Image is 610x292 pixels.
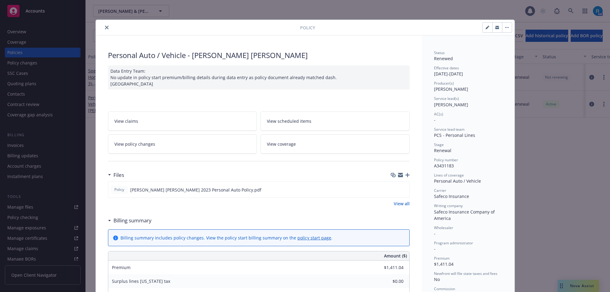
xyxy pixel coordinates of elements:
span: Writing company [434,203,463,208]
span: Safeco Insurance Company of America [434,209,496,221]
input: 0.00 [368,263,407,272]
span: Lines of coverage [434,173,464,178]
div: Personal Auto / Vehicle [434,178,502,184]
span: View policy changes [114,141,155,147]
span: Service lead team [434,127,465,132]
span: - [434,246,436,252]
a: View claims [108,111,257,131]
span: Effective dates [434,65,459,71]
span: PCS - Personal Lines [434,132,475,138]
button: download file [392,187,396,193]
span: Producer(s) [434,81,454,86]
span: Status [434,50,445,55]
span: Policy [113,187,125,192]
span: - [434,231,436,236]
span: Service lead(s) [434,96,459,101]
span: View claims [114,118,138,124]
input: 0.00 [368,277,407,286]
a: View scheduled items [260,111,410,131]
span: Renewed [434,56,453,61]
a: View all [394,200,410,207]
span: Stage [434,142,444,147]
span: Renewal [434,148,451,153]
span: Commission [434,286,455,291]
div: Data Entry Team: No update in policy start premium/billing details during data entry as policy do... [108,65,410,89]
a: View policy changes [108,134,257,154]
button: preview file [401,187,407,193]
span: Policy [300,24,315,31]
button: close [103,24,110,31]
span: $1,411.04 [434,261,454,267]
div: Billing summary [108,217,152,224]
div: Billing summary includes policy changes. View the policy start billing summary on the . [120,235,332,241]
span: Wholesaler [434,225,453,230]
span: Amount ($) [384,253,407,259]
span: A3431183 [434,163,454,169]
span: Program administrator [434,240,473,246]
span: [PERSON_NAME] [434,86,468,92]
span: [PERSON_NAME] [434,102,468,108]
span: Premium [112,265,131,270]
a: policy start page [297,235,331,241]
h3: Files [113,171,124,179]
h3: Billing summary [113,217,152,224]
span: Premium [434,256,450,261]
span: AC(s) [434,111,443,117]
span: No [434,276,440,282]
a: View coverage [260,134,410,154]
span: View coverage [267,141,296,147]
div: Personal Auto / Vehicle - [PERSON_NAME] [PERSON_NAME] [108,50,410,60]
span: View scheduled items [267,118,311,124]
div: [DATE] - [DATE] [434,65,502,77]
span: [PERSON_NAME] [PERSON_NAME] 2023 Personal Auto Policy.pdf [130,187,261,193]
span: Carrier [434,188,446,193]
span: Surplus lines [US_STATE] tax [112,278,170,284]
div: Files [108,171,124,179]
span: - [434,117,436,123]
span: Newfront will file state taxes and fees [434,271,497,276]
span: Safeco Insurance [434,193,469,199]
span: Policy number [434,157,458,162]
